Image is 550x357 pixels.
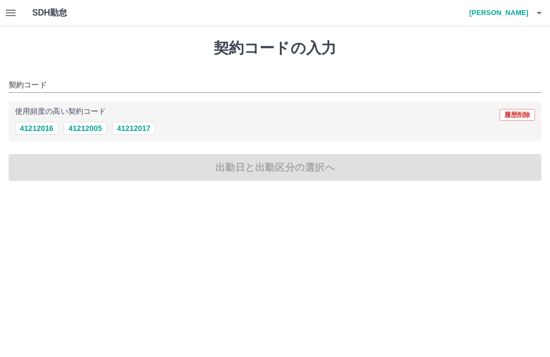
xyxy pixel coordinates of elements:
p: 使用頻度の高い契約コード [15,108,106,115]
button: 41212017 [112,122,155,135]
button: 履歴削除 [500,109,535,121]
button: 41212016 [15,122,58,135]
h1: 契約コードの入力 [9,39,541,57]
button: 41212005 [63,122,106,135]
